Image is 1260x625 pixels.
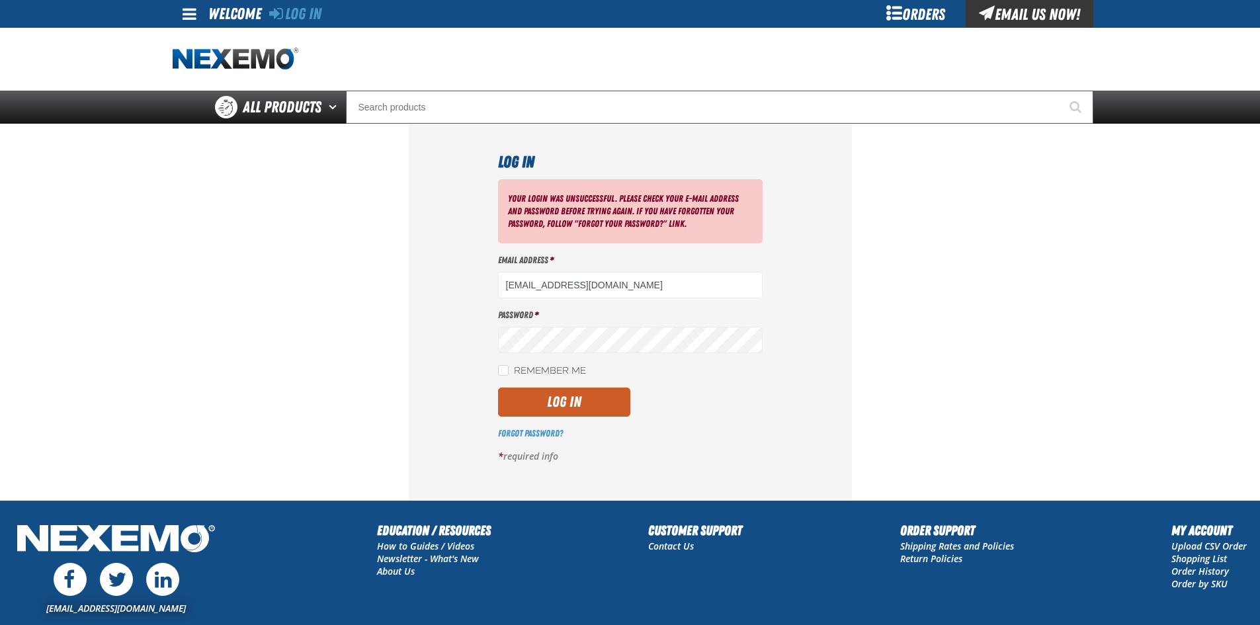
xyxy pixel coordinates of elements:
input: Remember Me [498,365,509,376]
h2: My Account [1171,521,1247,540]
img: Nexemo logo [173,48,298,71]
div: Your login was unsuccessful. Please check your e-mail address and password before trying again. I... [498,179,763,243]
h2: Education / Resources [377,521,491,540]
label: Remember Me [498,365,586,378]
a: Forgot Password? [498,428,563,438]
a: Newsletter - What's New [377,552,479,565]
a: Shopping List [1171,552,1227,565]
a: Upload CSV Order [1171,540,1247,552]
a: Order by SKU [1171,577,1228,590]
h2: Order Support [900,521,1014,540]
p: required info [498,450,763,463]
label: Email Address [498,254,763,267]
label: Password [498,309,763,321]
a: Contact Us [648,540,694,552]
button: Open All Products pages [324,91,346,124]
h1: Log In [498,150,763,174]
img: Nexemo Logo [13,521,219,560]
a: About Us [377,565,415,577]
a: Log In [269,5,321,23]
button: Log In [498,388,630,417]
a: Shipping Rates and Policies [900,540,1014,552]
button: Start Searching [1060,91,1093,124]
a: How to Guides / Videos [377,540,474,552]
a: Order History [1171,565,1229,577]
h2: Customer Support [648,521,742,540]
a: [EMAIL_ADDRESS][DOMAIN_NAME] [46,602,186,614]
a: Return Policies [900,552,962,565]
a: Home [173,48,298,71]
span: All Products [243,95,321,119]
input: Search [346,91,1093,124]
